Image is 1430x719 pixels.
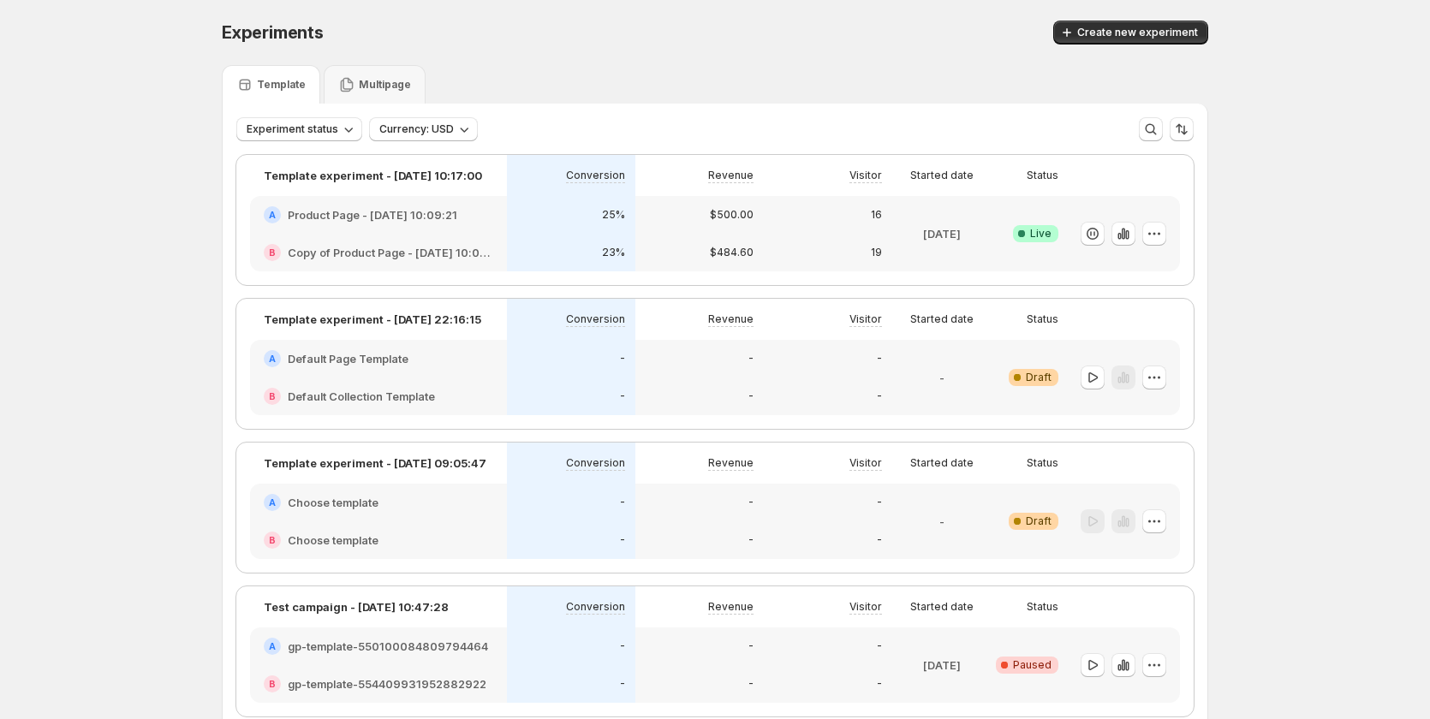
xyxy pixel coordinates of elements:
button: Currency: USD [369,117,478,141]
h2: Default Page Template [288,350,408,367]
h2: Copy of Product Page - [DATE] 10:09:21 [288,244,493,261]
p: - [620,389,625,403]
p: Status [1027,600,1058,614]
h2: Product Page - [DATE] 10:09:21 [288,206,457,223]
p: [DATE] [923,657,961,674]
span: Live [1030,227,1052,241]
p: Template [257,78,306,92]
h2: A [269,641,276,651]
span: Draft [1026,514,1052,528]
h2: A [269,210,276,220]
p: - [620,496,625,509]
span: Create new experiment [1077,26,1198,39]
h2: B [269,247,276,258]
p: Status [1027,169,1058,182]
p: - [748,389,754,403]
button: Create new experiment [1053,21,1208,45]
p: Conversion [566,600,625,614]
p: - [748,496,754,509]
p: Visitor [849,312,882,326]
p: Revenue [708,456,754,470]
p: - [620,639,625,653]
p: - [877,389,882,403]
p: $484.60 [710,246,754,259]
span: Currency: USD [379,122,454,136]
h2: gp-template-554409931952882922 [288,675,486,692]
p: - [877,496,882,509]
h2: Default Collection Template [288,388,435,405]
p: - [877,677,882,691]
p: Started date [910,169,974,182]
span: Experiment status [247,122,338,136]
p: [DATE] [923,225,961,242]
p: Started date [910,456,974,470]
h2: B [269,679,276,689]
h2: A [269,354,276,364]
span: Experiments [222,22,324,43]
p: - [877,639,882,653]
p: $500.00 [710,208,754,222]
p: Conversion [566,169,625,182]
p: Revenue [708,169,754,182]
p: - [748,639,754,653]
p: Conversion [566,456,625,470]
p: - [748,352,754,365]
h2: A [269,497,276,508]
p: Started date [910,600,974,614]
p: Test campaign - [DATE] 10:47:28 [264,598,449,615]
button: Experiment status [236,117,362,141]
p: 19 [871,246,882,259]
span: Draft [1026,371,1052,384]
p: 25% [602,208,625,222]
h2: gp-template-550100084809794464 [288,638,488,655]
h2: Choose template [288,494,378,511]
h2: Choose template [288,532,378,549]
p: Template experiment - [DATE] 09:05:47 [264,455,486,472]
p: Visitor [849,600,882,614]
p: Template experiment - [DATE] 10:17:00 [264,167,482,184]
p: - [748,533,754,547]
p: Status [1027,456,1058,470]
p: 16 [871,208,882,222]
p: Conversion [566,312,625,326]
p: Visitor [849,456,882,470]
p: Revenue [708,312,754,326]
p: - [620,352,625,365]
h2: B [269,535,276,545]
span: Paused [1013,658,1052,672]
p: 23% [602,246,625,259]
p: - [748,677,754,691]
button: Sort the results [1170,117,1194,141]
p: - [939,513,944,530]
p: Template experiment - [DATE] 22:16:15 [264,311,481,328]
p: Visitor [849,169,882,182]
h2: B [269,391,276,401]
p: - [620,677,625,691]
p: Started date [910,312,974,326]
p: Multipage [359,78,411,92]
p: - [620,533,625,547]
p: - [877,352,882,365]
p: Revenue [708,600,754,614]
p: Status [1027,312,1058,326]
p: - [877,533,882,547]
p: - [939,369,944,386]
